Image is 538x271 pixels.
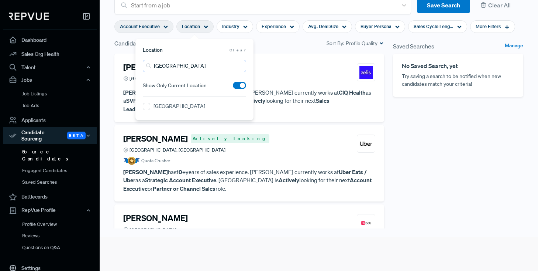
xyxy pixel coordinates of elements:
[176,168,186,176] strong: 10+
[13,242,107,254] a: Questions on Q&A
[359,217,373,230] img: Hibob
[414,23,453,30] span: Sales Cycle Length
[130,75,251,82] span: [GEOGRAPHIC_DATA][US_STATE], [GEOGRAPHIC_DATA]
[182,23,200,30] span: Location
[120,23,160,30] span: Account Executive
[327,40,384,47] div: Sort By:
[13,100,107,112] a: Job Ads
[393,42,434,51] span: Saved Searches
[3,47,97,61] a: Sales Org Health
[123,176,372,192] strong: Account Executive
[123,134,188,143] h4: [PERSON_NAME]
[3,127,97,144] div: Candidate Sourcing
[123,89,168,96] strong: [PERSON_NAME]
[13,176,107,188] a: Saved Searches
[153,185,215,192] strong: Partner or Channel Sales
[123,88,375,114] p: has years of sales experience. [PERSON_NAME] currently works at as a . [PERSON_NAME] is looking f...
[222,23,239,30] span: Industry
[361,23,392,30] span: Buyer Persona
[123,97,330,113] strong: Sales Leadership
[123,168,375,193] p: has years of sales experience. [PERSON_NAME] currently works at as a . [GEOGRAPHIC_DATA] is looki...
[402,72,514,88] p: Try saving a search to be notified when new candidates match your criteria!
[308,23,338,30] span: Avg. Deal Size
[3,204,97,217] button: RepVue Profile
[13,146,107,165] a: Source Candidates
[262,23,286,30] span: Experience
[126,97,190,104] strong: SVP Growth and Strategy
[3,190,97,204] a: Battlecards
[346,40,377,47] span: Profile Quality
[3,74,97,86] button: Jobs
[143,60,246,72] input: Search locations
[3,61,97,74] button: Talent
[123,168,168,176] strong: [PERSON_NAME]
[279,176,299,184] strong: Actively
[13,219,107,230] a: Profile Overview
[13,165,107,177] a: Engaged Candidates
[141,157,170,164] span: Quota Crusher
[476,23,501,30] span: More Filters
[3,33,97,47] a: Dashboard
[143,46,163,54] span: Location
[359,66,373,79] img: Zelis
[359,137,373,150] img: Uber Eats / Uber
[3,127,97,144] button: Candidate Sourcing Beta
[123,62,188,72] h4: [PERSON_NAME]
[114,39,144,48] span: Candidates
[3,113,97,127] a: Applicants
[9,13,49,20] img: RepVue
[123,213,188,223] h4: [PERSON_NAME]
[13,88,107,100] a: Job Listings
[145,176,216,184] strong: Strategic Account Executive
[230,47,246,53] span: Clear
[154,102,205,110] label: [GEOGRAPHIC_DATA]
[505,42,523,51] a: Manage
[339,89,366,96] strong: CIQ Health
[143,82,207,89] span: Show Only Current Location
[191,134,269,143] span: Actively Looking
[67,132,86,139] span: Beta
[130,146,225,153] span: [GEOGRAPHIC_DATA], [GEOGRAPHIC_DATA]
[402,62,514,70] h6: No Saved Search, yet
[130,226,176,233] span: [GEOGRAPHIC_DATA]
[13,230,107,242] a: Reviews
[123,157,140,165] img: Quota Badge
